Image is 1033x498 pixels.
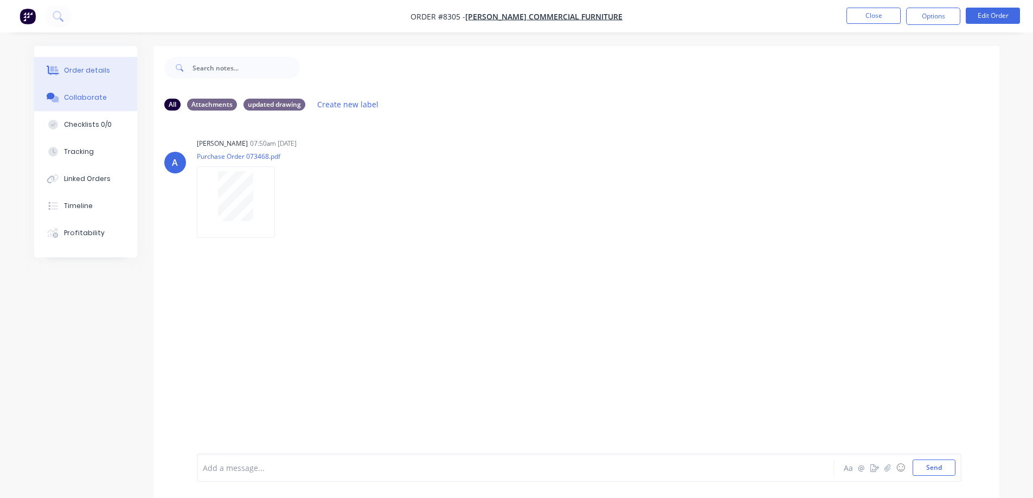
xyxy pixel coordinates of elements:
[34,165,137,192] button: Linked Orders
[20,8,36,24] img: Factory
[855,461,868,474] button: @
[906,8,960,25] button: Options
[64,120,112,130] div: Checklists 0/0
[64,147,94,157] div: Tracking
[164,99,181,111] div: All
[465,11,623,22] a: [PERSON_NAME] Commercial Furniture
[197,152,286,161] p: Purchase Order 073468.pdf
[250,139,297,148] div: 07:50am [DATE]
[913,460,955,476] button: Send
[34,57,137,84] button: Order details
[894,461,907,474] button: ☺
[34,192,137,219] button: Timeline
[410,11,465,22] span: Order #8305 -
[846,8,901,24] button: Close
[34,138,137,165] button: Tracking
[197,139,248,148] div: [PERSON_NAME]
[312,97,384,112] button: Create new label
[64,93,107,102] div: Collaborate
[64,228,105,238] div: Profitability
[193,57,300,79] input: Search notes...
[842,461,855,474] button: Aa
[187,99,237,111] div: Attachments
[64,66,110,75] div: Order details
[34,84,137,111] button: Collaborate
[64,174,111,184] div: Linked Orders
[243,99,305,111] div: updated drawing
[64,201,93,211] div: Timeline
[172,156,178,169] div: A
[34,219,137,247] button: Profitability
[966,8,1020,24] button: Edit Order
[34,111,137,138] button: Checklists 0/0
